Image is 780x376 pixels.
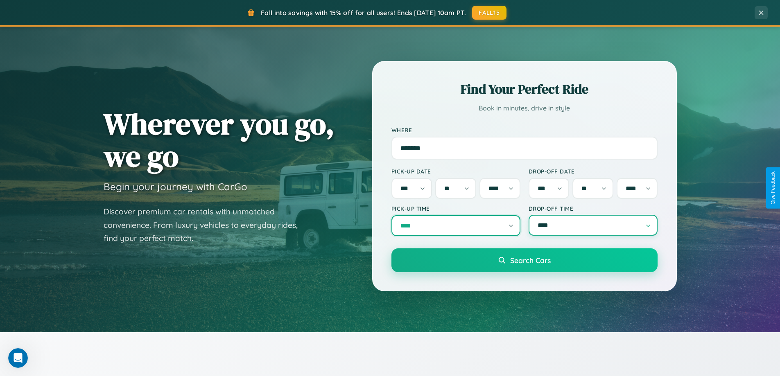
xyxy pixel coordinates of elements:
label: Pick-up Time [391,205,520,212]
button: FALL15 [472,6,506,20]
div: Give Feedback [770,171,776,205]
span: Fall into savings with 15% off for all users! Ends [DATE] 10am PT. [261,9,466,17]
button: Search Cars [391,248,658,272]
span: Search Cars [510,256,551,265]
p: Discover premium car rentals with unmatched convenience. From luxury vehicles to everyday rides, ... [104,205,308,245]
label: Drop-off Time [529,205,658,212]
p: Book in minutes, drive in style [391,102,658,114]
label: Pick-up Date [391,168,520,175]
label: Where [391,126,658,133]
label: Drop-off Date [529,168,658,175]
h1: Wherever you go, we go [104,108,335,172]
h3: Begin your journey with CarGo [104,180,247,193]
h2: Find Your Perfect Ride [391,80,658,98]
iframe: Intercom live chat [8,348,28,368]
